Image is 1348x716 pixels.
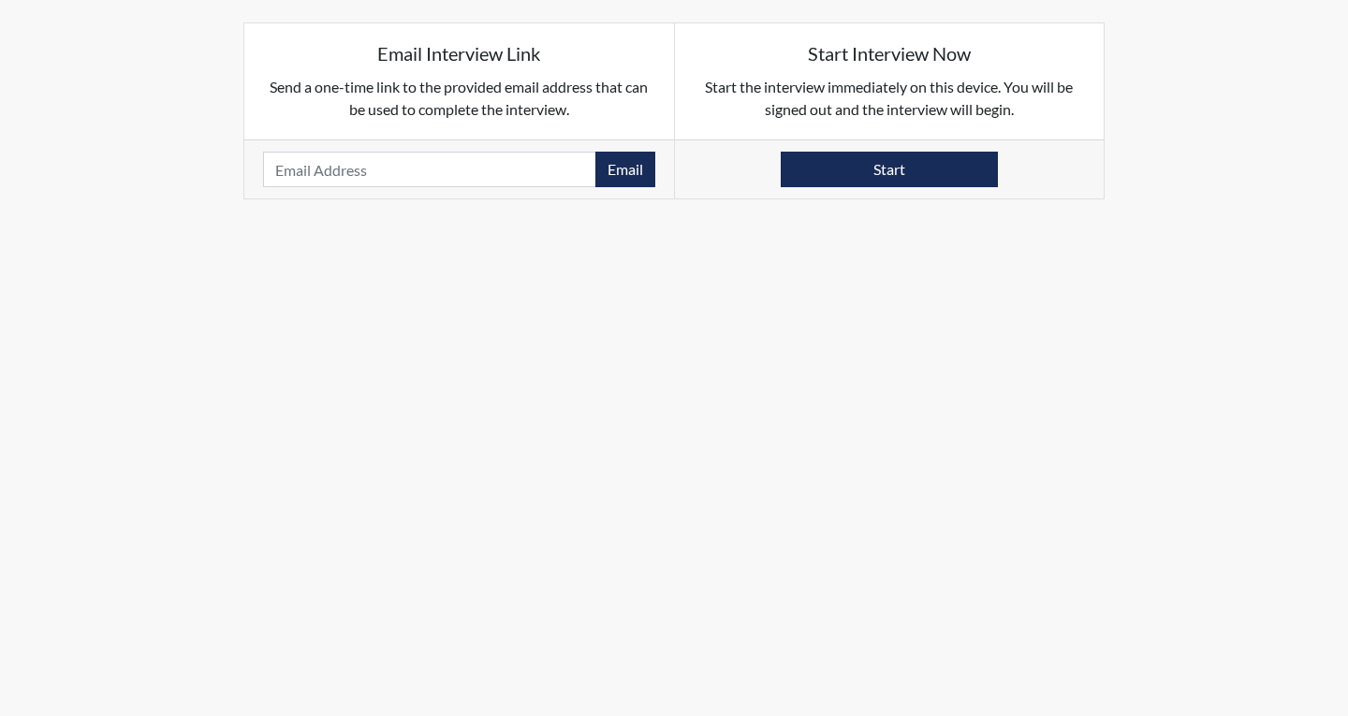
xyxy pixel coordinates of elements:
button: Email [595,152,655,187]
button: Start [781,152,998,187]
h5: Start Interview Now [694,42,1086,65]
h5: Email Interview Link [263,42,655,65]
p: Send a one-time link to the provided email address that can be used to complete the interview. [263,76,655,121]
p: Start the interview immediately on this device. You will be signed out and the interview will begin. [694,76,1086,121]
input: Email Address [263,152,596,187]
